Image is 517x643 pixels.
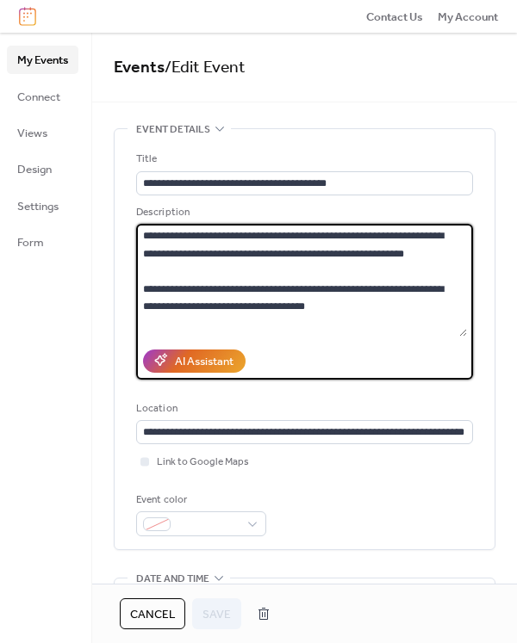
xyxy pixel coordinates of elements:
a: Connect [7,83,78,110]
button: AI Assistant [143,349,246,372]
div: Event color [136,492,263,509]
a: Design [7,155,78,182]
div: Title [136,151,470,168]
button: Cancel [120,598,185,629]
img: logo [19,7,36,26]
span: Event details [136,121,210,139]
div: Description [136,204,470,221]
a: Form [7,228,78,256]
span: Connect [17,89,60,106]
span: Cancel [130,606,175,623]
div: Location [136,400,470,417]
div: AI Assistant [175,353,234,370]
a: Settings [7,192,78,219]
a: My Account [438,8,498,25]
a: Contact Us [366,8,423,25]
a: Views [7,119,78,146]
a: My Events [7,46,78,73]
span: Settings [17,198,59,215]
span: Form [17,234,44,251]
a: Events [114,52,165,83]
span: Views [17,125,47,142]
span: Date and time [136,571,209,588]
span: Contact Us [366,9,423,26]
span: My Account [438,9,498,26]
span: My Events [17,52,68,69]
span: Link to Google Maps [157,454,249,471]
span: Design [17,161,52,178]
span: / Edit Event [165,52,246,83]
